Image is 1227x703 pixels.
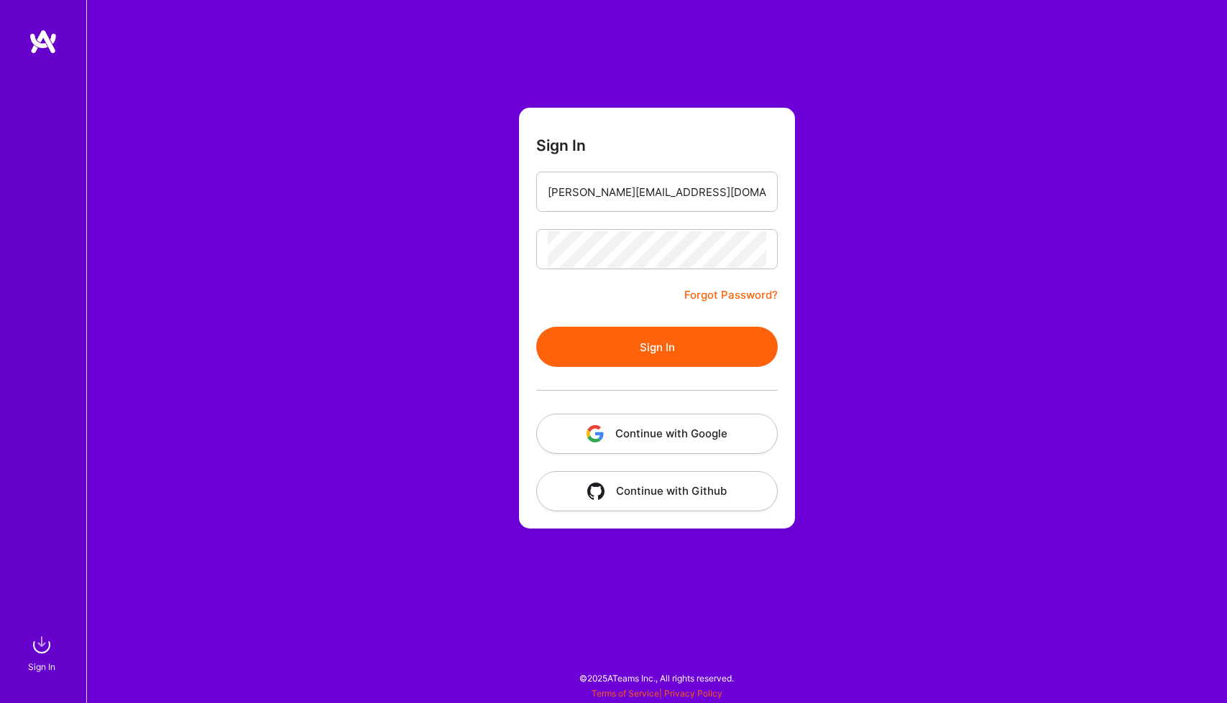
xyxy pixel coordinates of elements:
[587,483,605,500] img: icon
[536,327,778,367] button: Sign In
[548,174,766,210] input: Email...
[86,660,1227,696] div: © 2025 ATeams Inc., All rights reserved.
[684,287,778,304] a: Forgot Password?
[29,29,58,55] img: logo
[28,659,55,674] div: Sign In
[27,630,56,659] img: sign in
[536,414,778,454] button: Continue with Google
[587,425,604,442] img: icon
[536,471,778,511] button: Continue with Github
[592,688,722,699] span: |
[592,688,659,699] a: Terms of Service
[536,136,586,154] h3: Sign In
[664,688,722,699] a: Privacy Policy
[30,630,56,674] a: sign inSign In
